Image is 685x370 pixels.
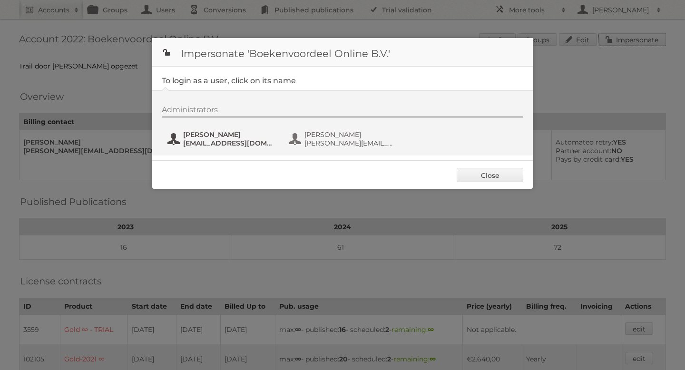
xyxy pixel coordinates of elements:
[183,139,275,147] span: [EMAIL_ADDRESS][DOMAIN_NAME]
[166,129,278,148] button: [PERSON_NAME] [EMAIL_ADDRESS][DOMAIN_NAME]
[152,38,533,67] h1: Impersonate 'Boekenvoordeel Online B.V.'
[304,130,397,139] span: [PERSON_NAME]
[183,130,275,139] span: [PERSON_NAME]
[457,168,523,182] a: Close
[288,129,400,148] button: [PERSON_NAME] [PERSON_NAME][EMAIL_ADDRESS][DOMAIN_NAME]
[162,105,523,117] div: Administrators
[162,76,296,85] legend: To login as a user, click on its name
[304,139,397,147] span: [PERSON_NAME][EMAIL_ADDRESS][DOMAIN_NAME]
